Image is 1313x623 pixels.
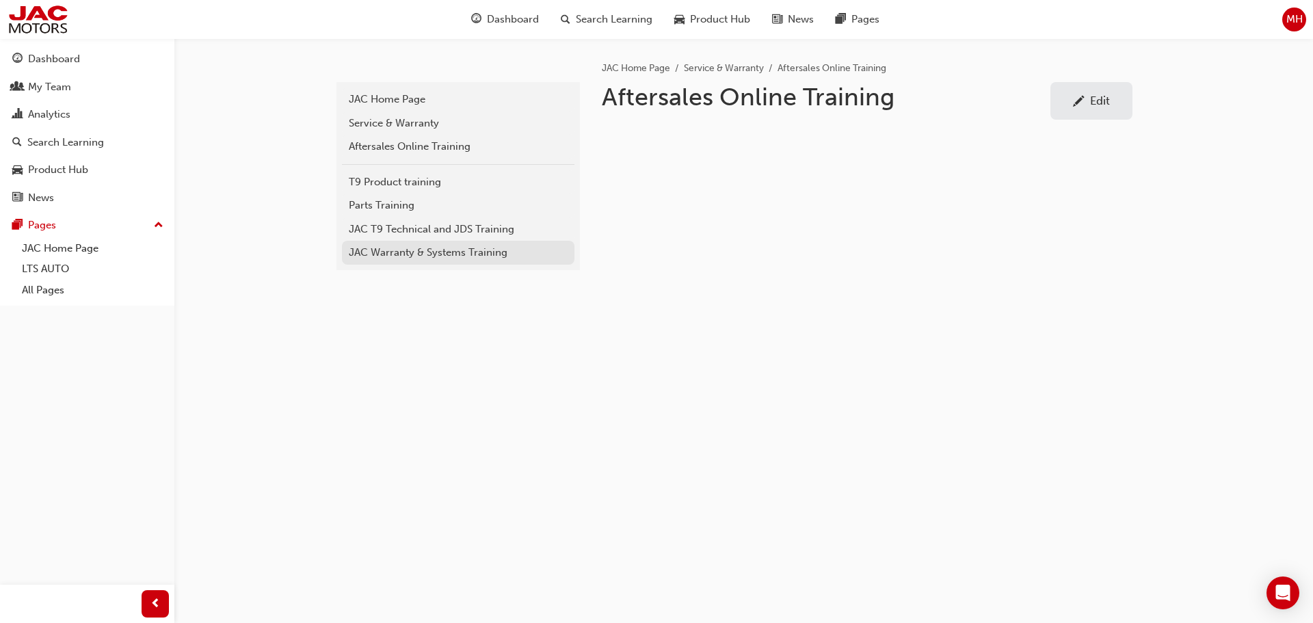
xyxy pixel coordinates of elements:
span: search-icon [12,137,22,149]
a: Analytics [5,102,169,127]
a: guage-iconDashboard [460,5,550,34]
a: Product Hub [5,157,169,183]
a: Aftersales Online Training [342,135,574,159]
button: Pages [5,213,169,238]
a: T9 Product training [342,170,574,194]
span: MH [1286,12,1303,27]
a: All Pages [16,280,169,301]
span: car-icon [674,11,685,28]
span: News [788,12,814,27]
div: Parts Training [349,198,568,213]
div: JAC Home Page [349,92,568,107]
a: JAC T9 Technical and JDS Training [342,217,574,241]
a: Edit [1050,82,1132,120]
a: LTS AUTO [16,259,169,280]
a: Service & Warranty [342,111,574,135]
div: My Team [28,79,71,95]
a: Parts Training [342,194,574,217]
a: JAC Home Page [16,238,169,259]
span: Dashboard [487,12,539,27]
a: car-iconProduct Hub [663,5,761,34]
div: Pages [28,217,56,233]
h1: Aftersales Online Training [602,82,1050,112]
span: Search Learning [576,12,652,27]
div: Open Intercom Messenger [1266,576,1299,609]
span: up-icon [154,217,163,235]
span: chart-icon [12,109,23,121]
a: Service & Warranty [684,62,764,74]
span: Pages [851,12,879,27]
span: Product Hub [690,12,750,27]
a: Search Learning [5,130,169,155]
a: Dashboard [5,47,169,72]
div: Service & Warranty [349,116,568,131]
a: JAC Home Page [342,88,574,111]
a: search-iconSearch Learning [550,5,663,34]
a: JAC Warranty & Systems Training [342,241,574,265]
span: guage-icon [471,11,481,28]
a: JAC Home Page [602,62,670,74]
span: pages-icon [12,220,23,232]
span: news-icon [12,192,23,204]
span: pencil-icon [1073,96,1085,109]
a: news-iconNews [761,5,825,34]
div: Dashboard [28,51,80,67]
button: MH [1282,8,1306,31]
span: car-icon [12,164,23,176]
div: Edit [1090,94,1110,107]
span: guage-icon [12,53,23,66]
div: T9 Product training [349,174,568,190]
span: search-icon [561,11,570,28]
div: Analytics [28,107,70,122]
span: news-icon [772,11,782,28]
div: News [28,190,54,206]
button: DashboardMy TeamAnalyticsSearch LearningProduct HubNews [5,44,169,213]
div: Product Hub [28,162,88,178]
a: News [5,185,169,211]
div: Search Learning [27,135,104,150]
div: JAC T9 Technical and JDS Training [349,222,568,237]
a: pages-iconPages [825,5,890,34]
span: pages-icon [836,11,846,28]
li: Aftersales Online Training [778,61,886,77]
span: people-icon [12,81,23,94]
div: Aftersales Online Training [349,139,568,155]
span: prev-icon [150,596,161,613]
div: JAC Warranty & Systems Training [349,245,568,261]
img: jac-portal [7,4,69,35]
a: My Team [5,75,169,100]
